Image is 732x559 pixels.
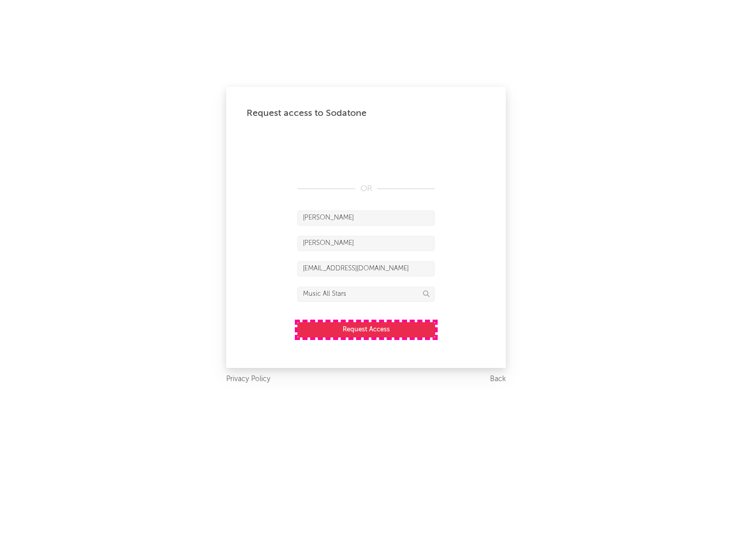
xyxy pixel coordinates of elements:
input: Last Name [297,236,435,251]
div: Request access to Sodatone [247,107,485,119]
input: Email [297,261,435,276]
a: Back [490,373,506,386]
button: Request Access [297,322,435,337]
input: First Name [297,210,435,226]
input: Division [297,287,435,302]
div: OR [297,183,435,195]
a: Privacy Policy [226,373,270,386]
